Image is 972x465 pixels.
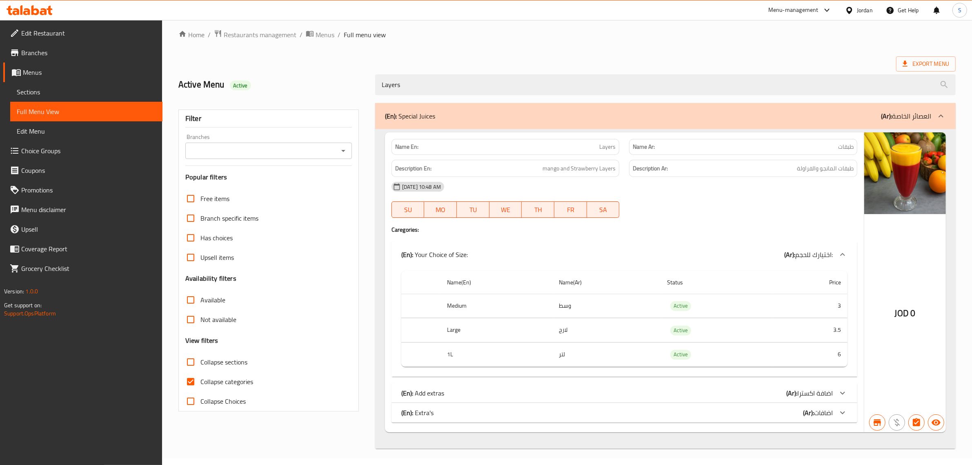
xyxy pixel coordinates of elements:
[391,226,857,234] h4: Caregories:
[489,201,522,218] button: WE
[214,29,296,40] a: Restaurants management
[401,388,444,398] p: Add extras
[587,201,620,218] button: SA
[401,387,413,399] b: (En):
[552,271,661,294] th: Name(Ar)
[797,387,833,399] span: اضافة اكسترا
[21,165,156,175] span: Coupons
[208,30,211,40] li: /
[558,204,584,216] span: FR
[401,407,413,419] b: (En):
[958,6,961,15] span: S
[838,143,854,151] span: طبقات
[401,250,468,259] p: Your Choice of Size:
[21,244,156,254] span: Coverage Report
[3,180,162,200] a: Promotions
[522,201,554,218] button: TH
[3,259,162,278] a: Grocery Checklist
[10,102,162,121] a: Full Menu View
[316,30,334,40] span: Menus
[4,308,56,319] a: Support.OpsPlatform
[633,143,655,151] strong: Name Ar:
[391,383,857,403] div: (En): Add extras(Ar):اضافة اكسترا
[178,29,956,40] nav: breadcrumb
[21,264,156,273] span: Grocery Checklist
[670,350,691,360] div: Active
[889,414,905,431] button: Purchased item
[896,56,956,72] span: Export Menu
[185,172,352,182] h3: Popular filters
[25,286,38,297] span: 1.0.0
[200,315,236,324] span: Not available
[772,294,847,318] td: 3
[590,204,616,216] span: SA
[772,342,847,367] td: 6
[385,111,435,121] p: Special Juices
[493,204,519,216] span: WE
[230,80,251,90] div: Active
[385,110,397,122] b: (En):
[375,129,956,449] div: (En): Special Juices(Ar):العصائر الخاصة
[424,201,457,218] button: MO
[224,30,296,40] span: Restaurants management
[23,67,156,77] span: Menus
[3,239,162,259] a: Coverage Report
[633,163,668,174] strong: Description Ar:
[391,201,425,218] button: SU
[375,74,956,95] input: search
[300,30,302,40] li: /
[21,48,156,58] span: Branches
[21,28,156,38] span: Edit Restaurant
[200,396,246,406] span: Collapse Choices
[230,82,251,89] span: Active
[17,107,156,116] span: Full Menu View
[200,357,247,367] span: Collapse sections
[768,5,819,15] div: Menu-management
[881,111,931,121] p: العصائر الخاصة
[4,300,42,311] span: Get support on:
[525,204,551,216] span: TH
[375,103,956,129] div: (En): Special Juices(Ar):العصائر الخاصة
[814,407,833,419] span: اضافات
[344,30,386,40] span: Full menu view
[399,183,444,191] span: [DATE] 10:48 AM
[440,294,552,318] th: Medium
[552,342,661,367] td: لتر
[795,248,833,261] span: اختيارك للحجم:
[395,204,421,216] span: SU
[21,146,156,156] span: Choice Groups
[661,271,772,294] th: Status
[670,326,691,335] span: Active
[401,408,434,418] p: Extra's
[178,78,365,91] h2: Active Menu
[440,342,552,367] th: 1L
[670,301,691,311] div: Active
[391,403,857,423] div: (En): Extra's(Ar):اضافات
[21,185,156,195] span: Promotions
[395,163,432,174] strong: Description En:
[772,271,847,294] th: Price
[797,163,854,174] span: طبقات المانجو والفراولة
[881,110,892,122] b: (Ar):
[200,233,233,243] span: Has choices
[395,143,418,151] strong: Name En:
[200,253,234,262] span: Upsell items
[3,23,162,43] a: Edit Restaurant
[427,204,454,216] span: MO
[895,305,909,321] span: JOD
[670,301,691,311] span: Active
[200,377,253,387] span: Collapse categories
[552,318,661,342] td: لارج
[554,201,587,218] button: FR
[864,132,946,214] img: WhatsApp_Image_20250727_a638892124111668553.jpeg
[21,205,156,215] span: Menu disclaimer
[200,213,258,223] span: Branch specific items
[3,161,162,180] a: Coupons
[306,29,334,40] a: Menus
[857,6,873,15] div: Jordan
[908,414,925,431] button: Has choices
[391,268,857,377] div: (En): Special Juices(Ar):العصائر الخاصة
[4,286,24,297] span: Version:
[440,271,552,294] th: Name(En)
